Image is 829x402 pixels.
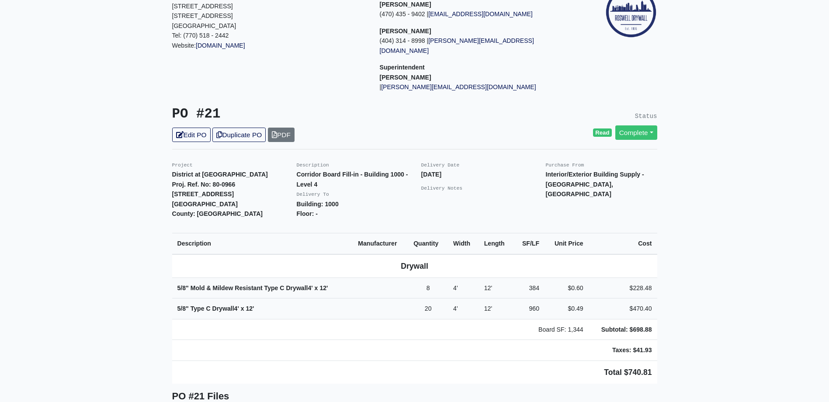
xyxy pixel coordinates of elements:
strong: Proj. Ref. No: 80-0966 [172,181,236,188]
span: Read [593,128,612,137]
strong: [STREET_ADDRESS] [172,191,234,198]
p: [STREET_ADDRESS] [172,11,367,21]
strong: [PERSON_NAME] [380,74,431,81]
strong: County: [GEOGRAPHIC_DATA] [172,210,263,217]
b: Drywall [401,262,428,270]
a: [EMAIL_ADDRESS][DOMAIN_NAME] [428,10,533,17]
a: [PERSON_NAME][EMAIL_ADDRESS][DOMAIN_NAME] [381,83,536,90]
span: 4' [453,305,458,312]
td: Taxes: $41.93 [589,340,657,361]
span: x [241,305,244,312]
strong: [DATE] [421,171,442,178]
strong: [PERSON_NAME] [380,1,431,8]
span: 4' [308,284,313,291]
p: Interior/Exterior Building Supply - [GEOGRAPHIC_DATA], [GEOGRAPHIC_DATA] [546,170,657,199]
a: PDF [268,128,295,142]
p: | [380,82,574,92]
strong: [GEOGRAPHIC_DATA] [172,201,238,208]
small: Delivery Date [421,163,460,168]
a: Edit PO [172,128,211,142]
span: 4' [453,284,458,291]
p: Tel: (770) 518 - 2442 [172,31,367,41]
strong: [PERSON_NAME] [380,28,431,35]
td: Subtotal: $698.88 [589,319,657,340]
span: x [315,284,318,291]
th: Quantity [408,233,448,254]
th: Unit Price [545,233,589,254]
th: Length [479,233,514,254]
h3: PO #21 [172,106,408,122]
span: 4' [234,305,239,312]
strong: 5/8" Mold & Mildew Resistant Type C Drywall [177,284,328,291]
strong: Building: 1000 [297,201,339,208]
small: Purchase From [546,163,584,168]
strong: Corridor Board Fill-in - Building 1000 - Level 4 [297,171,408,188]
small: Status [635,113,657,120]
small: Delivery Notes [421,186,463,191]
span: 12' [319,284,328,291]
span: Superintendent [380,64,425,71]
td: $228.48 [589,277,657,298]
strong: Floor: - [297,210,318,217]
small: Delivery To [297,192,329,197]
td: 384 [513,277,545,298]
p: (470) 435 - 9402 | [380,9,574,19]
td: 20 [408,298,448,319]
td: Total $740.81 [172,360,657,384]
th: Cost [589,233,657,254]
td: 960 [513,298,545,319]
th: SF/LF [513,233,545,254]
a: [DOMAIN_NAME] [196,42,245,49]
a: Complete [615,125,657,140]
h5: PO #21 Files [172,391,657,402]
a: Duplicate PO [212,128,266,142]
span: Board SF: 1,344 [538,326,583,333]
small: Project [172,163,193,168]
strong: District at [GEOGRAPHIC_DATA] [172,171,268,178]
small: Description [297,163,329,168]
td: $0.49 [545,298,589,319]
strong: 5/8" Type C Drywall [177,305,254,312]
td: $0.60 [545,277,589,298]
span: 12' [484,284,492,291]
th: Description [172,233,353,254]
th: Width [448,233,479,254]
a: [PERSON_NAME][EMAIL_ADDRESS][DOMAIN_NAME] [380,37,534,54]
p: [STREET_ADDRESS] [172,1,367,11]
td: 8 [408,277,448,298]
th: Manufacturer [353,233,408,254]
span: 12' [246,305,254,312]
td: $470.40 [589,298,657,319]
span: 12' [484,305,492,312]
p: [GEOGRAPHIC_DATA] [172,21,367,31]
p: (404) 314 - 8998 | [380,36,574,55]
